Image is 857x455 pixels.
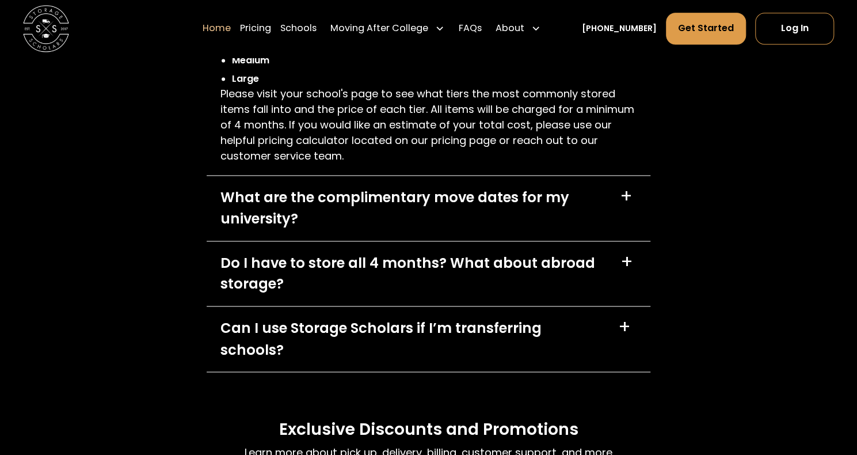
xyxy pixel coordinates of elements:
[330,22,428,36] div: Moving After College
[220,318,604,359] div: Can I use Storage Scholars if I’m transferring schools?
[620,187,633,206] div: +
[618,318,631,336] div: +
[220,253,607,294] div: Do I have to store all 4 months? What about abroad storage?
[620,253,633,271] div: +
[280,13,317,45] a: Schools
[755,13,834,44] a: Log In
[666,13,746,44] a: Get Started
[582,23,657,35] a: [PHONE_NUMBER]
[232,72,637,86] li: Large
[240,13,271,45] a: Pricing
[232,54,637,67] li: Medium
[220,86,637,164] p: Please visit your school's page to see what tiers the most commonly stored items fall into and th...
[496,22,524,36] div: About
[458,13,481,45] a: FAQs
[23,6,69,52] img: Storage Scholars main logo
[203,13,231,45] a: Home
[326,13,449,45] div: Moving After College
[491,13,545,45] div: About
[220,187,606,229] div: What are the complimentary move dates for my university?
[279,418,578,439] h3: Exclusive Discounts and Promotions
